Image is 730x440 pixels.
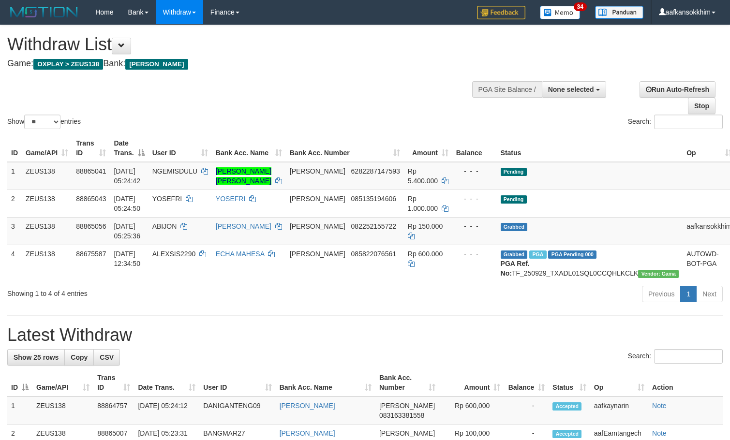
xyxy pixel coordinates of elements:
[7,35,477,54] h1: Withdraw List
[76,195,106,203] span: 88865043
[114,222,140,240] span: [DATE] 05:25:36
[351,222,396,230] span: Copy 082252155722 to clipboard
[32,369,93,396] th: Game/API: activate to sort column ascending
[32,396,93,425] td: ZEUS138
[76,167,106,175] span: 88865041
[548,86,594,93] span: None selected
[379,411,424,419] span: Copy 083163381558 to clipboard
[72,134,110,162] th: Trans ID: activate to sort column ascending
[408,195,438,212] span: Rp 1.000.000
[375,369,439,396] th: Bank Acc. Number: activate to sort column ascending
[280,402,335,410] a: [PERSON_NAME]
[7,5,81,19] img: MOTION_logo.png
[7,349,65,366] a: Show 25 rows
[149,134,212,162] th: User ID: activate to sort column ascending
[216,222,271,230] a: [PERSON_NAME]
[529,250,546,259] span: Marked by aafpengsreynich
[552,430,581,438] span: Accepted
[404,134,452,162] th: Amount: activate to sort column ascending
[654,115,723,129] input: Search:
[456,194,493,204] div: - - -
[14,353,59,361] span: Show 25 rows
[93,349,120,366] a: CSV
[688,98,715,114] a: Stop
[408,222,443,230] span: Rp 150.000
[654,349,723,364] input: Search:
[290,195,345,203] span: [PERSON_NAME]
[540,6,581,19] img: Button%20Memo.svg
[7,325,723,345] h1: Latest Withdraw
[7,162,22,190] td: 1
[93,396,134,425] td: 88864757
[696,286,723,302] a: Next
[152,222,177,230] span: ABIJON
[501,223,528,231] span: Grabbed
[22,217,72,245] td: ZEUS138
[628,349,723,364] label: Search:
[134,396,199,425] td: [DATE] 05:24:12
[497,134,683,162] th: Status
[590,369,648,396] th: Op: activate to sort column ascending
[7,59,477,69] h4: Game: Bank:
[628,115,723,129] label: Search:
[548,250,596,259] span: PGA Pending
[114,250,140,267] span: [DATE] 12:34:50
[290,250,345,258] span: [PERSON_NAME]
[638,270,679,278] span: Vendor URL: https://trx31.1velocity.biz
[7,115,81,129] label: Show entries
[76,250,106,258] span: 88675587
[501,250,528,259] span: Grabbed
[408,167,438,185] span: Rp 5.400.000
[351,250,396,258] span: Copy 085822076561 to clipboard
[216,250,264,258] a: ECHA MAHESA
[640,81,715,98] a: Run Auto-Refresh
[439,396,505,425] td: Rp 600,000
[379,429,435,437] span: [PERSON_NAME]
[501,195,527,204] span: Pending
[456,166,493,176] div: - - -
[497,245,683,282] td: TF_250929_TXADL01SQL0CCQHLKCLK
[7,369,32,396] th: ID: activate to sort column descending
[549,369,590,396] th: Status: activate to sort column ascending
[477,6,525,19] img: Feedback.jpg
[652,402,667,410] a: Note
[290,167,345,175] span: [PERSON_NAME]
[152,250,196,258] span: ALEXSIS2290
[7,245,22,282] td: 4
[379,402,435,410] span: [PERSON_NAME]
[286,134,404,162] th: Bank Acc. Number: activate to sort column ascending
[552,402,581,411] span: Accepted
[7,217,22,245] td: 3
[71,353,88,361] span: Copy
[351,195,396,203] span: Copy 085135194606 to clipboard
[501,260,530,277] b: PGA Ref. No:
[114,167,140,185] span: [DATE] 05:24:42
[590,396,648,425] td: aafkaynarin
[472,81,542,98] div: PGA Site Balance /
[22,245,72,282] td: ZEUS138
[7,190,22,217] td: 2
[351,167,400,175] span: Copy 6282287147593 to clipboard
[652,429,667,437] a: Note
[504,369,549,396] th: Balance: activate to sort column ascending
[33,59,103,70] span: OXPLAY > ZEUS138
[7,396,32,425] td: 1
[22,190,72,217] td: ZEUS138
[24,115,60,129] select: Showentries
[276,369,375,396] th: Bank Acc. Name: activate to sort column ascending
[595,6,643,19] img: panduan.png
[290,222,345,230] span: [PERSON_NAME]
[152,167,197,175] span: NGEMISDULU
[114,195,140,212] span: [DATE] 05:24:50
[76,222,106,230] span: 88865056
[152,195,182,203] span: YOSEFRI
[680,286,697,302] a: 1
[134,369,199,396] th: Date Trans.: activate to sort column ascending
[110,134,148,162] th: Date Trans.: activate to sort column descending
[212,134,286,162] th: Bank Acc. Name: activate to sort column ascending
[456,221,493,231] div: - - -
[125,59,188,70] span: [PERSON_NAME]
[456,249,493,259] div: - - -
[199,396,275,425] td: DANIGANTENG09
[216,167,271,185] a: [PERSON_NAME] [PERSON_NAME]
